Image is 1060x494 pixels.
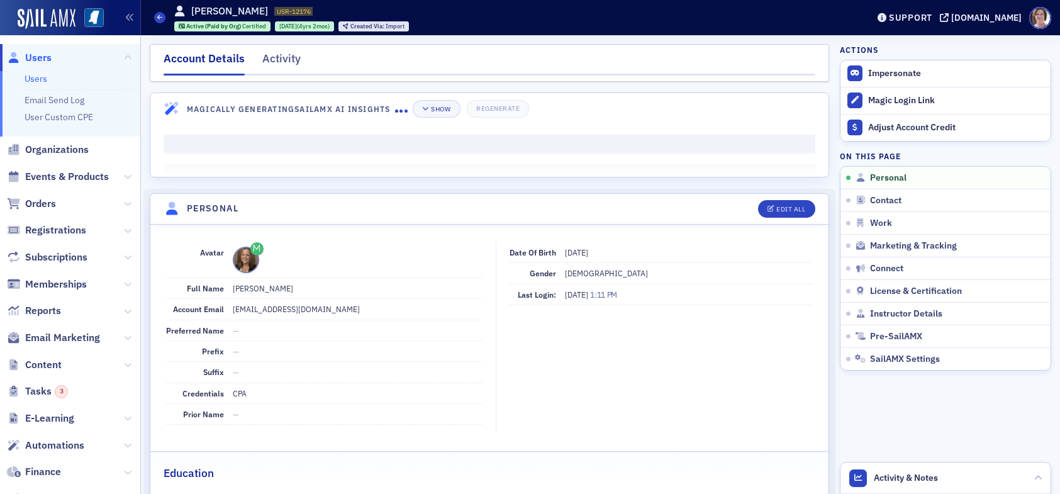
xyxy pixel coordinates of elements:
[7,278,87,291] a: Memberships
[940,13,1026,22] button: [DOMAIN_NAME]
[75,8,104,30] a: View Homepage
[164,50,245,76] div: Account Details
[262,50,301,74] div: Activity
[530,268,556,278] span: Gender
[7,223,86,237] a: Registrations
[758,200,815,218] button: Edit All
[187,103,395,115] h4: Magically Generating SailAMX AI Insights
[7,358,62,372] a: Content
[350,23,404,30] div: Import
[870,263,903,274] span: Connect
[870,286,962,297] span: License & Certification
[164,465,214,481] h2: Education
[25,51,52,65] span: Users
[7,385,68,398] a: Tasks3
[25,250,87,264] span: Subscriptions
[25,111,93,123] a: User Custom CPE
[338,21,409,31] div: Created Via: Import
[202,346,224,356] span: Prefix
[233,367,239,377] span: —
[25,331,100,345] span: Email Marketing
[868,95,1044,106] div: Magic Login Link
[868,68,921,79] button: Impersonate
[7,331,100,345] a: Email Marketing
[565,247,588,257] span: [DATE]
[7,197,56,211] a: Orders
[840,44,879,55] h4: Actions
[7,143,89,157] a: Organizations
[25,94,84,106] a: Email Send Log
[25,223,86,237] span: Registrations
[7,465,61,479] a: Finance
[25,197,56,211] span: Orders
[25,278,87,291] span: Memberships
[200,247,224,257] span: Avatar
[182,388,224,398] span: Credentials
[233,383,483,403] dd: CPA
[870,240,957,252] span: Marketing & Tracking
[874,471,938,485] span: Activity & Notes
[7,170,109,184] a: Events & Products
[25,170,109,184] span: Events & Products
[279,22,330,30] div: (4yrs 2mos)
[187,283,224,293] span: Full Name
[279,22,297,30] span: [DATE]
[191,4,268,18] h1: [PERSON_NAME]
[25,143,89,157] span: Organizations
[174,21,271,31] div: Active (Paid by Org): Active (Paid by Org): Certified
[868,122,1044,133] div: Adjust Account Credit
[776,206,805,213] div: Edit All
[870,331,922,342] span: Pre-SailAMX
[7,412,74,425] a: E-Learning
[1029,7,1051,29] span: Profile
[242,22,266,30] span: Certified
[565,289,590,300] span: [DATE]
[7,304,61,318] a: Reports
[183,409,224,419] span: Prior Name
[840,87,1051,114] button: Magic Login Link
[840,150,1051,162] h4: On this page
[431,106,450,113] div: Show
[186,22,242,30] span: Active (Paid by Org)
[25,358,62,372] span: Content
[179,22,267,30] a: Active (Paid by Org) Certified
[7,51,52,65] a: Users
[25,465,61,479] span: Finance
[233,325,239,335] span: —
[84,8,104,28] img: SailAMX
[233,346,239,356] span: —
[870,218,892,229] span: Work
[565,263,813,283] dd: [DEMOGRAPHIC_DATA]
[55,385,68,398] div: 3
[889,12,932,23] div: Support
[518,289,556,300] span: Last Login:
[25,304,61,318] span: Reports
[590,289,617,300] span: 1:11 PM
[187,202,238,215] h4: Personal
[25,73,47,84] a: Users
[870,195,901,206] span: Contact
[166,325,224,335] span: Preferred Name
[277,7,311,16] span: USR-12176
[870,172,907,184] span: Personal
[233,409,239,419] span: —
[275,21,334,31] div: 2021-07-28 00:00:00
[510,247,556,257] span: Date of Birth
[467,100,529,118] button: Regenerate
[233,278,483,298] dd: [PERSON_NAME]
[951,12,1022,23] div: [DOMAIN_NAME]
[870,354,940,365] span: SailAMX Settings
[173,304,224,314] span: Account Email
[233,299,483,319] dd: [EMAIL_ADDRESS][DOMAIN_NAME]
[7,439,84,452] a: Automations
[350,22,386,30] span: Created Via :
[870,308,942,320] span: Instructor Details
[25,439,84,452] span: Automations
[840,114,1051,141] a: Adjust Account Credit
[18,9,75,29] img: SailAMX
[25,412,74,425] span: E-Learning
[413,100,460,118] button: Show
[25,385,68,398] span: Tasks
[203,367,224,377] span: Suffix
[7,250,87,264] a: Subscriptions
